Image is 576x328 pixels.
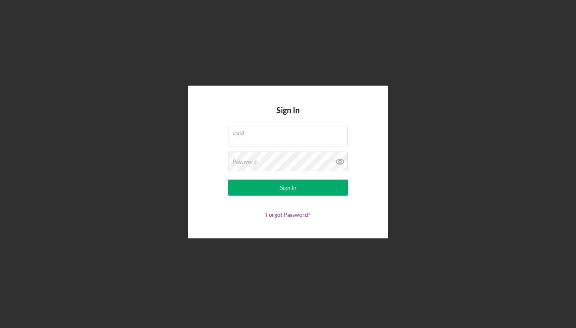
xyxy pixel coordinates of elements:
[276,106,300,127] h4: Sign In
[228,180,348,196] button: Sign In
[266,211,310,218] a: Forgot Password?
[280,180,296,196] div: Sign In
[232,158,257,165] label: Password
[232,127,348,136] label: Email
